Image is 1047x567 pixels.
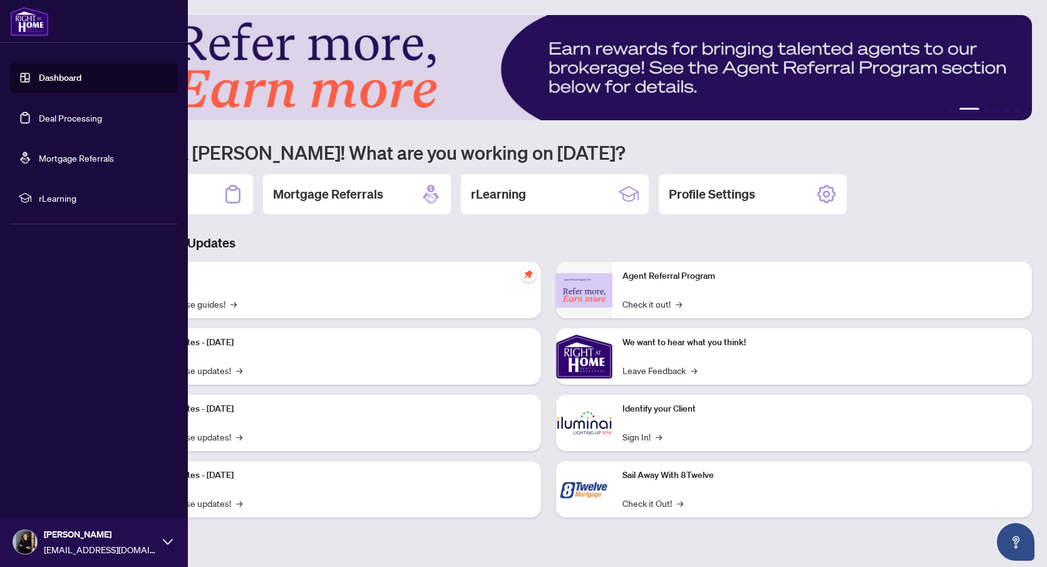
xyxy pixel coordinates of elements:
[691,363,697,377] span: →
[997,523,1034,561] button: Open asap
[556,461,612,518] img: Sail Away With 8Twelve
[521,267,536,282] span: pushpin
[994,108,999,113] button: 4
[39,191,169,205] span: rLearning
[622,402,1022,416] p: Identify your Client
[622,336,1022,350] p: We want to hear what you think!
[65,15,1032,120] img: Slide 1
[556,328,612,385] img: We want to hear what you think!
[132,336,531,350] p: Platform Updates - [DATE]
[949,108,954,113] button: 1
[132,269,531,283] p: Self-Help
[669,185,755,203] h2: Profile Settings
[677,496,683,510] span: →
[622,363,697,377] a: Leave Feedback→
[44,543,157,556] span: [EMAIL_ADDRESS][DOMAIN_NAME]
[622,496,683,510] a: Check it Out!→
[622,469,1022,482] p: Sail Away With 8Twelve
[556,395,612,451] img: Identify your Client
[1014,108,1019,113] button: 6
[132,402,531,416] p: Platform Updates - [DATE]
[236,430,242,444] span: →
[959,108,979,113] button: 2
[236,363,242,377] span: →
[622,269,1022,283] p: Agent Referral Program
[622,430,662,444] a: Sign In!→
[236,496,242,510] span: →
[984,108,989,113] button: 3
[676,297,682,311] span: →
[13,530,37,554] img: Profile Icon
[10,6,49,36] img: logo
[230,297,237,311] span: →
[44,528,157,541] span: [PERSON_NAME]
[471,185,526,203] h2: rLearning
[65,234,1032,252] h3: Brokerage & Industry Updates
[65,140,1032,164] h1: Welcome back [PERSON_NAME]! What are you working on [DATE]?
[39,112,102,123] a: Deal Processing
[39,152,114,164] a: Mortgage Referrals
[39,72,81,83] a: Dashboard
[273,185,383,203] h2: Mortgage Referrals
[622,297,682,311] a: Check it out!→
[132,469,531,482] p: Platform Updates - [DATE]
[656,430,662,444] span: →
[556,273,612,308] img: Agent Referral Program
[1004,108,1009,113] button: 5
